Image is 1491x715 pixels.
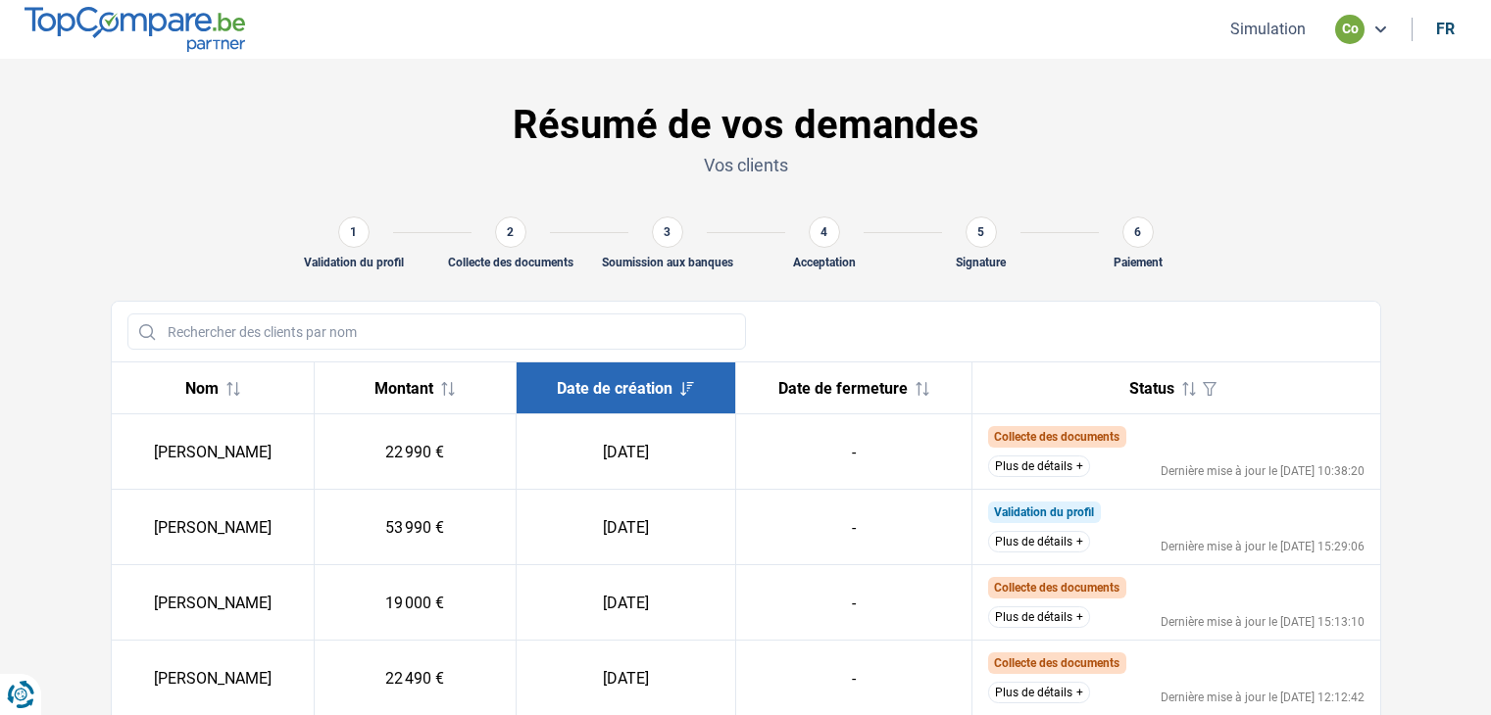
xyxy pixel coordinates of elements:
[448,256,573,269] div: Collecte des documents
[1161,616,1365,628] div: Dernière mise à jour le [DATE] 15:13:10
[994,581,1119,595] span: Collecte des documents
[1114,256,1163,269] div: Paiement
[956,256,1006,269] div: Signature
[966,216,997,248] div: 5
[304,256,404,269] div: Validation du profil
[988,531,1090,552] button: Plus de détails
[517,490,735,565] td: [DATE]
[1224,19,1312,39] button: Simulation
[994,430,1119,444] span: Collecte des documents
[314,565,517,641] td: 19 000 €
[557,379,672,398] span: Date de création
[988,682,1090,703] button: Plus de détails
[112,414,315,490] td: [PERSON_NAME]
[338,216,370,248] div: 1
[1161,541,1365,552] div: Dernière mise à jour le [DATE] 15:29:06
[793,256,856,269] div: Acceptation
[374,379,433,398] span: Montant
[111,153,1381,177] p: Vos clients
[735,414,971,490] td: -
[185,379,219,398] span: Nom
[314,490,517,565] td: 53 990 €
[112,565,315,641] td: [PERSON_NAME]
[994,505,1094,519] span: Validation du profil
[1436,20,1455,38] div: fr
[778,379,908,398] span: Date de fermeture
[1161,465,1365,477] div: Dernière mise à jour le [DATE] 10:38:20
[1161,691,1365,703] div: Dernière mise à jour le [DATE] 12:12:42
[735,565,971,641] td: -
[1335,15,1365,44] div: co
[809,216,840,248] div: 4
[735,490,971,565] td: -
[994,656,1119,670] span: Collecte des documents
[112,490,315,565] td: [PERSON_NAME]
[602,256,733,269] div: Soumission aux banques
[517,565,735,641] td: [DATE]
[1122,216,1154,248] div: 6
[1129,379,1174,398] span: Status
[495,216,526,248] div: 2
[517,414,735,490] td: [DATE]
[127,313,746,350] input: Rechercher des clients par nom
[25,7,245,51] img: TopCompare.be
[111,102,1381,149] h1: Résumé de vos demandes
[988,606,1090,628] button: Plus de détails
[652,216,683,248] div: 3
[314,414,517,490] td: 22 990 €
[988,455,1090,477] button: Plus de détails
